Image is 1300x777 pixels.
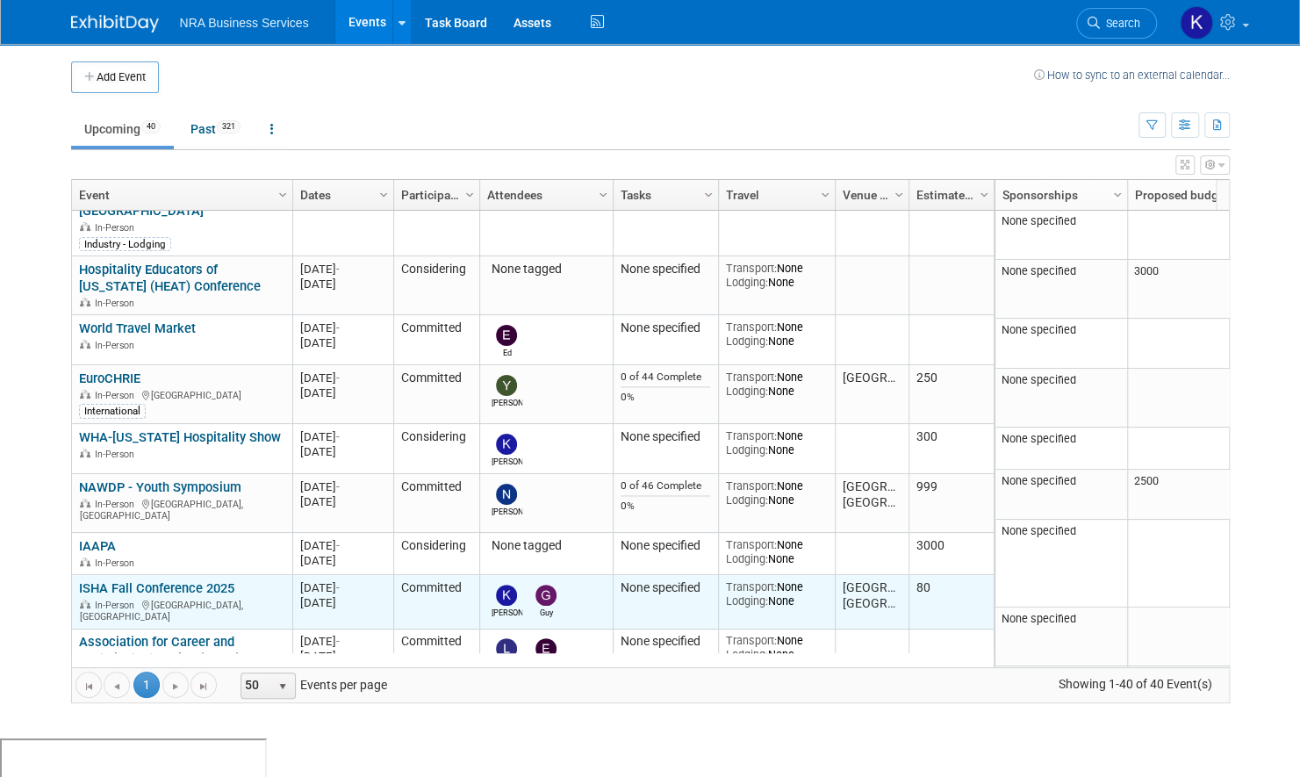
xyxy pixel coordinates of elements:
span: Lodging: [726,443,768,457]
a: NAWDP - Youth Symposium [79,479,241,495]
a: Event [79,180,281,210]
div: None None [726,262,827,290]
div: [DATE] [300,320,385,335]
div: 0% [621,500,710,513]
img: Kay Allen [496,585,517,606]
div: 0 of 44 Complete [621,371,710,384]
img: ExhibitDay [71,15,159,32]
td: Committed [393,165,479,257]
span: Search [1100,17,1140,30]
div: None None [726,580,827,608]
td: Committed [393,315,479,365]
a: Go to the next page [162,672,189,698]
a: Column Settings [815,180,835,206]
span: Column Settings [1110,188,1124,202]
span: - [336,321,340,335]
div: [DATE] [300,553,385,568]
a: Hospitality Educators of [US_STATE] (HEAT) Conference [79,262,261,294]
span: Transport: [726,262,777,275]
span: In-Person [95,222,140,234]
div: Guy Weaver [531,606,562,619]
td: Committed [393,630,479,717]
span: Lodging: [726,552,768,565]
span: None specified [1002,264,1076,277]
div: None None [726,538,827,566]
span: None specified [1002,612,1076,625]
a: Column Settings [374,180,393,206]
img: Guy Weaver [535,585,557,606]
span: None specified [1002,474,1076,487]
span: - [336,539,340,552]
div: None specified [621,580,710,596]
a: World Travel Market [79,320,196,336]
td: Considering [393,533,479,575]
a: Column Settings [593,180,613,206]
span: - [336,263,340,276]
a: Go to the first page [75,672,102,698]
div: Yamel Henriksen [492,396,522,409]
img: In-Person Event [80,222,90,231]
a: IAAPA [79,538,116,554]
span: - [336,480,340,493]
a: Search [1076,8,1157,39]
span: None specified [1002,373,1076,386]
button: Add Event [71,61,159,93]
a: Go to the last page [190,672,217,698]
span: Column Settings [377,188,391,202]
a: Attendees [487,180,601,210]
span: Transport: [726,580,777,594]
span: Transport: [726,538,777,551]
div: [GEOGRAPHIC_DATA], [GEOGRAPHIC_DATA] [79,496,284,522]
div: [GEOGRAPHIC_DATA] [79,387,284,402]
span: In-Person [95,340,140,351]
span: In-Person [95,558,140,569]
a: Association for Career and Technical Education (ACTE) [79,634,241,666]
img: Ed Kastli [496,325,517,346]
div: None None [726,320,827,349]
td: Committed [393,474,479,533]
div: [DATE] [300,335,385,350]
span: Lodging: [726,276,768,289]
div: Kay Allen [492,606,522,619]
a: Dates [300,180,382,210]
span: 50 [241,673,271,698]
a: Estimated # of Attendees [916,180,982,210]
span: None specified [1002,432,1076,445]
div: Neeley Carlson [492,505,522,518]
img: In-Person Event [80,558,90,566]
span: Lodging: [726,594,768,608]
a: Upcoming40 [71,112,174,146]
td: [GEOGRAPHIC_DATA] [835,365,909,424]
td: 80 [909,575,994,629]
span: Column Settings [892,188,906,202]
span: In-Person [95,390,140,401]
span: Go to the previous page [110,680,124,694]
div: [DATE] [300,649,385,664]
span: Column Settings [276,188,290,202]
span: Column Settings [463,188,477,202]
img: In-Person Event [80,340,90,349]
img: Kay Allen [1180,6,1213,40]
span: 40 [141,120,161,133]
div: Industry - Lodging [79,237,171,251]
a: ISHA Fall Conference 2025 [79,580,234,596]
div: Ed Kastli [492,346,522,359]
td: 3000 [1127,260,1259,319]
div: [GEOGRAPHIC_DATA], [GEOGRAPHIC_DATA] [79,597,284,623]
a: How to sync to an external calendar... [1034,68,1230,82]
td: Committed [393,365,479,424]
img: Yamel Henriksen [496,375,517,396]
span: Lodging: [726,385,768,398]
div: None tagged [487,538,605,554]
span: Lodging: [726,648,768,661]
span: Lodging: [726,335,768,348]
img: Kay Allen [496,434,517,455]
span: Go to the next page [169,680,183,694]
span: Lodging: [726,493,768,507]
span: 321 [217,120,241,133]
a: EuroCHRIE [79,371,140,386]
img: In-Person Event [80,600,90,608]
span: NRA Business Services [180,16,309,30]
a: Participation [401,180,468,210]
div: [DATE] [300,444,385,459]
